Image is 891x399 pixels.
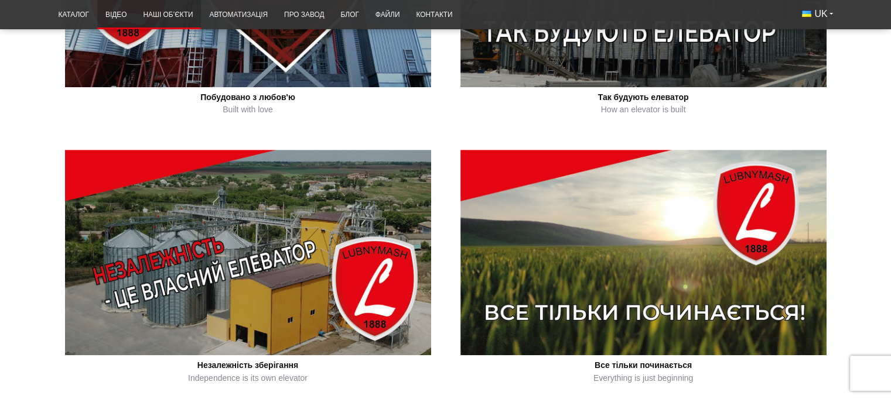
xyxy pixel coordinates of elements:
a: Каталог [50,4,97,26]
div: Built with love [70,104,426,116]
a: Контакти [408,4,460,26]
a: Відео [97,4,135,26]
a: Блог [332,4,367,26]
div: Everything is just beginning [465,373,822,384]
div: Так будують елеватор [465,92,822,104]
img: Українська [802,11,811,17]
div: Все тільки починається [465,360,822,372]
a: Файли [367,4,408,26]
a: Про завод [276,4,332,26]
div: Independence is its own elevator [70,373,426,384]
span: UK [814,8,827,20]
div: Незалежність зберігання [70,360,426,372]
button: UK [794,4,841,25]
a: Автоматизація [201,4,276,26]
div: Побудовано з любов'ю [70,92,426,104]
div: How an elevator is built [465,104,822,116]
a: Наші об’єкти [135,4,201,26]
